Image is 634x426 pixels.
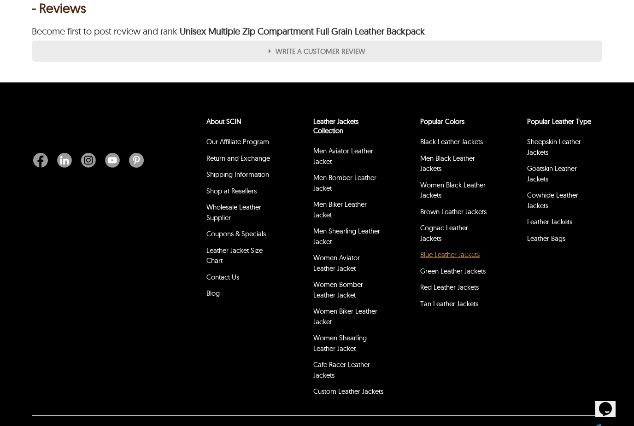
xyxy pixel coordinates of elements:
[312,358,384,385] li: Cafe Racer Leather Jackets
[527,191,578,210] a: Cowhide Leather Jackets
[526,189,598,216] li: Cowhide Leather Jackets
[313,333,367,353] a: Women Shearling Leather Jacket
[100,153,124,168] a: Youtube
[313,117,358,135] a: Leather Jackets Collection
[4,4,170,18] div: Welcome to our site, if you need help simply reply to this message, we are online and ready to help.
[313,200,367,219] a: Men Biker Leather Jacket
[205,185,277,201] li: Shop at Resellers
[312,145,384,171] li: Men Aviator Leather Jacket
[206,273,239,281] a: Contact Us
[206,203,261,222] a: Wholesale Leather Supplier
[313,227,380,246] a: Men Shearling Leather Jacket
[526,135,598,162] li: Sheepskin Leather Jackets
[419,179,491,205] li: Women Black Leather Jackets
[312,332,384,358] li: Women Shearling Leather Jacket
[312,385,384,402] li: Custom Leather Jackets
[526,162,598,189] li: Goatskin Leather Jackets
[527,117,591,126] a: Popular Leather Type
[419,281,491,298] li: Red Leather Jackets
[205,244,277,271] li: Leather Jacket Size Chart
[420,223,468,243] a: Cognac Leather Jackets
[420,267,486,275] a: Green Leather Jackets
[313,146,373,166] a: Men Aviator Leather Jacket
[206,137,269,146] a: Our Affiliate Program
[81,153,96,168] img: Instagram
[312,225,384,251] li: Men Shearling Leather Jacket
[129,153,144,168] img: Pinterest
[312,198,384,225] li: Men Biker Leather Jacket
[205,228,277,244] li: Coupons & Specials
[313,387,383,396] a: Custom Leather Jackets
[32,41,602,62] label: Write A customer review
[420,117,464,126] a: popular leather jacket colors
[419,298,491,314] li: Tan Leather Jackets
[419,265,491,281] li: Green Leather Jackets
[57,153,72,168] img: Linkedin
[420,250,480,259] a: Blue Leather Jackets
[206,187,257,195] a: Shop at Resellers
[527,137,581,157] a: Sheepskin Leather Jackets
[313,360,370,379] a: Cafe Racer Leather Jackets
[206,289,220,298] a: Blog
[527,234,565,243] a: Leather Bags
[420,283,479,292] a: Red Leather Jackets
[312,305,384,332] li: Women Biker Leather Jacket
[420,299,478,308] a: Tan Leather Jackets
[527,217,572,226] a: Leather Jackets
[419,205,491,222] li: Brown Leather Jackets
[33,153,48,168] img: Facebook
[419,248,491,265] li: Blue Leather Jackets
[420,181,486,200] a: Women Black Leather Jackets
[206,154,270,163] a: Return and Exchange
[420,137,483,146] a: Black Leather Jackets
[595,389,625,417] iframe: chat widget
[420,207,487,216] a: Brown Leather Jackets
[205,168,277,185] li: Shipping Information
[53,153,76,168] a: Linkedin
[205,287,277,303] li: Blog
[33,153,53,168] a: Facebook
[313,253,360,273] a: Women Aviator Leather Jacket
[420,154,475,173] a: Men Black Leather Jackets
[206,246,263,265] a: Leather Jacket Size Chart
[177,25,425,37] strong: Unisex Multiple Zip Compartment Full Grain Leather Backpack
[419,222,491,248] li: Cognac Leather Jackets
[4,4,152,18] span: Welcome to our site, if you need help simply reply to this message, we are online and ready to help.
[206,229,266,238] a: Coupons & Specials
[527,164,577,183] a: Goatskin Leather Jackets
[205,201,277,228] li: Wholesale Leather Supplier
[76,153,100,168] a: Instagram
[205,152,277,169] li: Return and Exchange
[32,27,602,36] div: Become first to post review and rank Unisex Multiple Zip Compartment Full Grain Leather Backpack
[313,280,363,299] a: Women Bomber Leather Jacket
[124,153,144,168] a: Pinterest
[313,307,377,326] a: Women Biker Leather Jacket
[419,152,491,179] li: Men Black Leather Jackets
[312,278,384,305] li: Women Bomber Leather Jacket
[526,232,598,249] li: Leather Bags
[419,135,491,152] li: Black Leather Jackets
[312,171,384,198] li: Men Bomber Leather Jacket
[205,135,277,152] li: Our Affiliate Program
[105,153,120,168] img: Youtube
[32,4,602,13] div: - Reviews
[313,173,376,193] a: Men Bomber Leather Jacket
[459,245,625,385] iframe: chat widget
[206,117,241,126] a: About SCIN
[206,170,269,179] a: Shipping Information
[526,216,598,232] li: Leather Jackets
[205,271,277,287] li: Contact Us
[312,251,384,278] li: Women Aviator Leather Jacket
